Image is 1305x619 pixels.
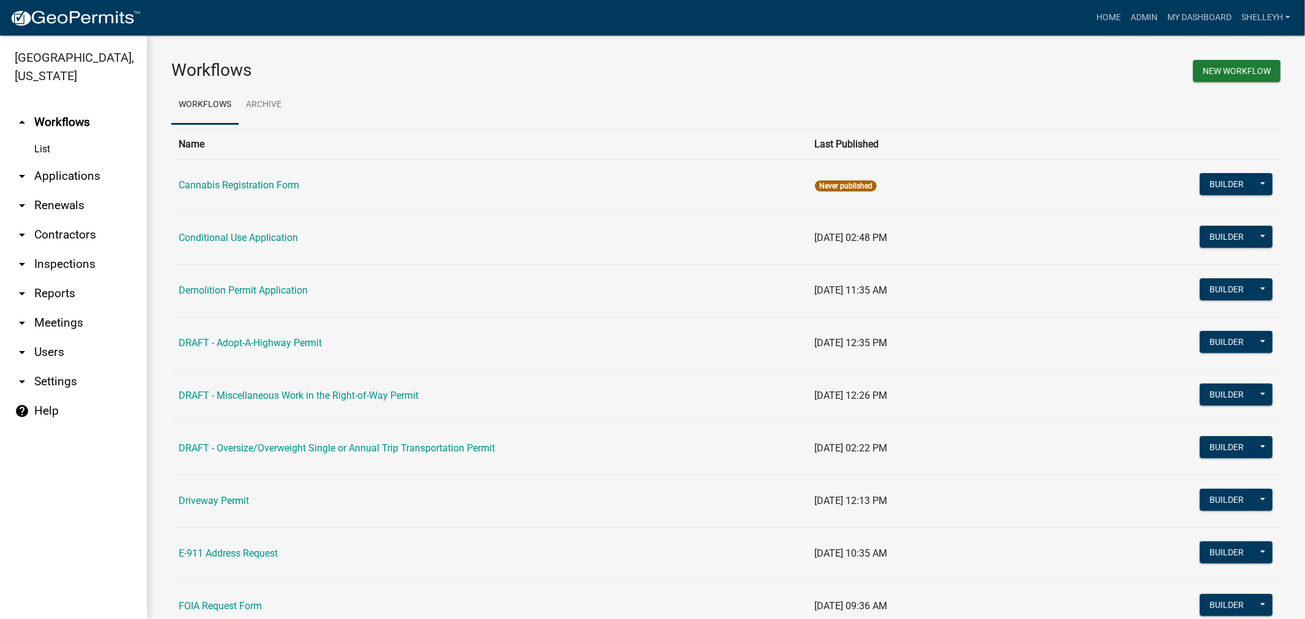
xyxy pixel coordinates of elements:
span: Never published [815,180,877,191]
button: Builder [1200,541,1254,563]
button: Builder [1200,226,1254,248]
a: E-911 Address Request [179,547,278,559]
a: FOIA Request Form [179,600,262,612]
span: [DATE] 09:36 AM [815,600,888,612]
a: Archive [239,86,289,125]
th: Last Published [808,129,1110,159]
i: arrow_drop_down [15,374,29,389]
a: Demolition Permit Application [179,284,308,296]
button: Builder [1200,436,1254,458]
i: arrow_drop_down [15,345,29,360]
a: My Dashboard [1162,6,1236,29]
a: Home [1091,6,1126,29]
button: Builder [1200,384,1254,406]
button: Builder [1200,278,1254,300]
span: [DATE] 12:13 PM [815,495,888,506]
button: Builder [1200,331,1254,353]
a: DRAFT - Adopt-A-Highway Permit [179,337,322,349]
a: Workflows [171,86,239,125]
span: [DATE] 11:35 AM [815,284,888,296]
i: arrow_drop_down [15,228,29,242]
i: arrow_drop_down [15,316,29,330]
a: Driveway Permit [179,495,249,506]
a: DRAFT - Oversize/Overweight Single or Annual Trip Transportation Permit [179,442,495,454]
span: [DATE] 02:22 PM [815,442,888,454]
i: help [15,404,29,418]
button: New Workflow [1193,60,1281,82]
span: [DATE] 02:48 PM [815,232,888,243]
a: Cannabis Registration Form [179,179,299,191]
i: arrow_drop_up [15,115,29,130]
i: arrow_drop_down [15,198,29,213]
a: shelleyh [1236,6,1295,29]
i: arrow_drop_down [15,169,29,183]
span: [DATE] 10:35 AM [815,547,888,559]
h3: Workflows [171,60,717,81]
button: Builder [1200,594,1254,616]
button: Builder [1200,173,1254,195]
th: Name [171,129,808,159]
button: Builder [1200,489,1254,511]
span: [DATE] 12:35 PM [815,337,888,349]
i: arrow_drop_down [15,286,29,301]
a: Admin [1126,6,1162,29]
a: Conditional Use Application [179,232,298,243]
a: DRAFT - Miscellaneous Work in the Right-of-Way Permit [179,390,418,401]
i: arrow_drop_down [15,257,29,272]
span: [DATE] 12:26 PM [815,390,888,401]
